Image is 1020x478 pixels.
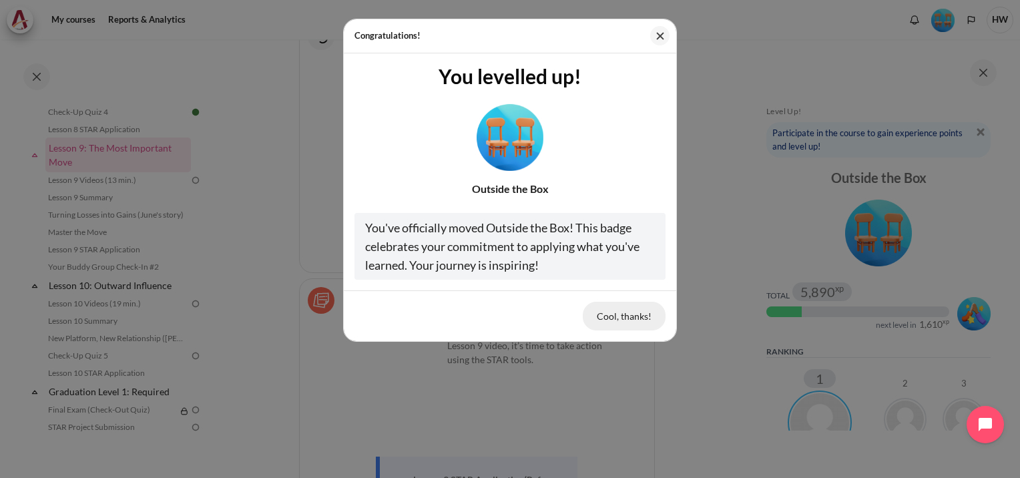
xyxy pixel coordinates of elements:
[477,99,543,171] div: Level #4
[354,181,666,197] div: Outside the Box
[583,302,666,330] button: Cool, thanks!
[477,103,543,170] img: Level #4
[354,29,421,43] h5: Congratulations!
[650,26,670,45] button: Close
[354,64,666,88] h3: You levelled up!
[354,213,666,280] div: You've officially moved Outside the Box! This badge celebrates your commitment to applying what y...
